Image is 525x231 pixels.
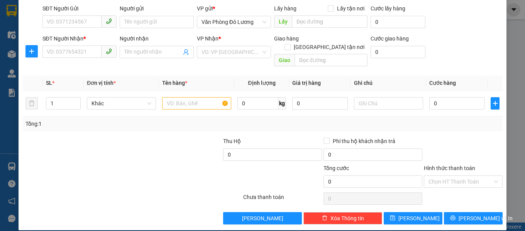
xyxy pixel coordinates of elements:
[398,214,440,223] span: [PERSON_NAME]
[295,54,367,66] input: Dọc đường
[46,80,52,86] span: SL
[291,43,367,51] span: [GEOGRAPHIC_DATA] tận nơi
[26,48,37,54] span: plus
[242,214,283,223] span: [PERSON_NAME]
[25,120,203,128] div: Tổng: 1
[197,35,218,42] span: VP Nhận
[162,97,231,110] input: VD: Bàn, Ghế
[223,138,241,144] span: Thu Hộ
[292,97,348,110] input: 0
[334,4,367,13] span: Lấy tận nơi
[120,4,194,13] div: Người gửi
[197,4,271,13] div: VP gửi
[354,97,423,110] input: Ghi Chú
[303,212,382,224] button: deleteXóa Thông tin
[25,97,38,110] button: delete
[248,80,276,86] span: Định lượng
[120,34,194,43] div: Người nhận
[384,212,442,224] button: save[PERSON_NAME]
[323,165,349,171] span: Tổng cước
[42,4,117,13] div: SĐT Người Gửi
[330,137,398,145] span: Phí thu hộ khách nhận trả
[450,215,456,221] span: printer
[278,97,286,110] span: kg
[371,5,405,12] label: Cước lấy hàng
[183,49,189,55] span: user-add
[106,48,112,54] span: phone
[162,80,187,86] span: Tên hàng
[429,80,456,86] span: Cước hàng
[274,54,295,66] span: Giao
[106,18,112,24] span: phone
[444,212,503,224] button: printer[PERSON_NAME] và In
[491,97,500,110] button: plus
[25,45,38,57] button: plus
[424,165,475,171] label: Hình thức thanh toán
[274,15,292,28] span: Lấy
[371,16,425,28] input: Cước lấy hàng
[371,46,425,58] input: Cước giao hàng
[202,16,266,28] span: Văn Phòng Đô Lương
[274,5,296,12] span: Lấy hàng
[223,212,302,224] button: [PERSON_NAME]
[242,193,323,206] div: Chưa thanh toán
[491,100,499,106] span: plus
[292,80,321,86] span: Giá trị hàng
[91,98,151,109] span: Khác
[292,15,367,28] input: Dọc đường
[322,215,327,221] span: delete
[351,76,426,91] th: Ghi chú
[330,214,364,223] span: Xóa Thông tin
[371,35,409,42] label: Cước giao hàng
[390,215,395,221] span: save
[459,214,513,223] span: [PERSON_NAME] và In
[87,80,116,86] span: Đơn vị tính
[42,34,117,43] div: SĐT Người Nhận
[274,35,299,42] span: Giao hàng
